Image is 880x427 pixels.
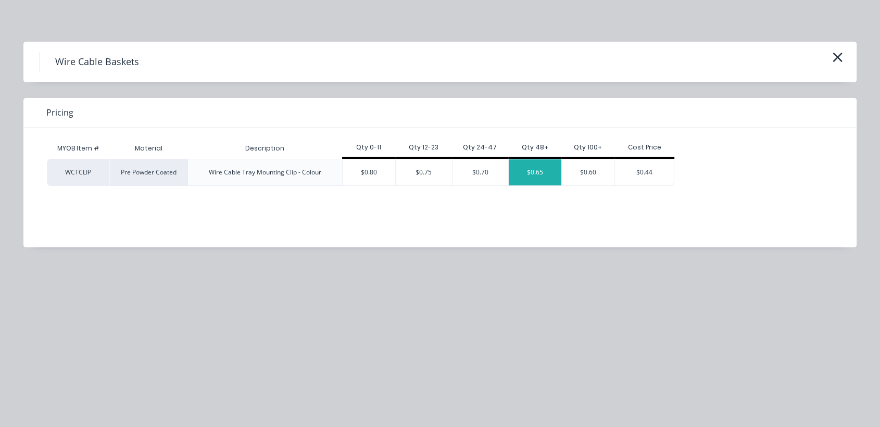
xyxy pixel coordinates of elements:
[509,159,561,185] div: $0.65
[39,52,155,72] h4: Wire Cable Baskets
[237,135,293,161] div: Description
[47,138,109,159] div: MYOB Item #
[452,159,509,185] div: $0.70
[396,159,452,185] div: $0.75
[109,159,187,186] div: Pre Powder Coated
[615,159,674,185] div: $0.44
[395,143,452,152] div: Qty 12-23
[561,143,614,152] div: Qty 100+
[209,168,321,177] div: Wire Cable Tray Mounting Clip - Colour
[508,143,561,152] div: Qty 48+
[109,138,187,159] div: Material
[47,159,109,186] div: WCTCLIP
[452,143,509,152] div: Qty 24-47
[342,143,395,152] div: Qty 0-11
[614,143,674,152] div: Cost Price
[562,159,614,185] div: $0.60
[343,159,395,185] div: $0.80
[46,106,73,119] span: Pricing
